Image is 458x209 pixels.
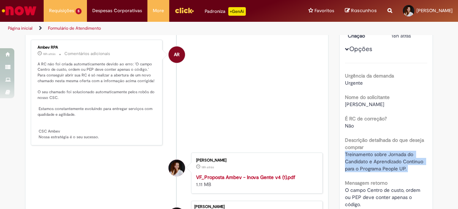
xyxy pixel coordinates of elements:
[201,165,214,169] span: 18h atrás
[64,51,110,57] small: Comentários adicionais
[345,151,425,172] span: Treinamento sobre Jornada do Candidato e Aprendizado Continuo para o Programa People UP.
[49,7,74,14] span: Requisições
[175,5,194,16] img: click_logo_yellow_360x200.png
[43,52,55,56] span: 18h atrás
[391,32,425,39] div: 30/09/2025 15:28:36
[196,174,315,188] div: 1.11 MB
[38,61,157,140] p: A RC não foi criada automaticamente devido ao erro: 'O campo Centro de custo, ordem ou PEP deve c...
[345,101,384,108] span: [PERSON_NAME]
[194,205,319,209] div: [PERSON_NAME]
[201,165,214,169] time: 30/09/2025 15:19:27
[196,158,315,163] div: [PERSON_NAME]
[169,160,185,176] div: Brunna Santos De Oliveira
[391,33,411,39] span: 18h atrás
[153,7,164,14] span: More
[351,7,377,14] span: Rascunhos
[416,8,453,14] span: [PERSON_NAME]
[92,7,142,14] span: Despesas Corporativas
[391,33,411,39] time: 30/09/2025 15:28:36
[43,52,55,56] time: 30/09/2025 15:29:38
[169,46,185,63] div: Ambev RPA
[228,7,246,16] p: +GenAi
[1,4,38,18] img: ServiceNow
[48,25,101,31] a: Formulário de Atendimento
[174,46,180,63] span: AR
[75,8,82,14] span: 5
[5,22,300,35] ul: Trilhas de página
[196,174,295,180] a: VF_Proposta Ambev - Inova Gente v4 (1).pdf
[345,180,388,186] b: Mensagem retorno
[345,115,387,122] b: É RC de correção?
[345,80,363,86] span: Urgente
[345,94,390,100] b: Nome do solicitante
[345,137,424,150] b: Descrição detalhada do que deseja comprar
[38,45,157,50] div: Ambev RPA
[205,7,246,16] div: Padroniza
[315,7,334,14] span: Favoritos
[345,187,422,208] span: O campo Centro de custo, ordem ou PEP deve conter apenas o código.
[8,25,33,31] a: Página inicial
[342,32,386,39] dt: Criação
[345,73,394,79] b: Urgência da demanda
[345,123,354,129] span: Não
[345,8,377,14] a: Rascunhos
